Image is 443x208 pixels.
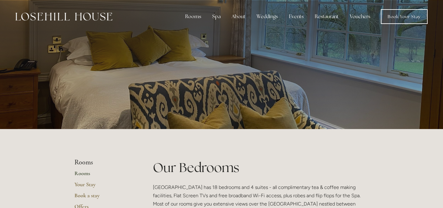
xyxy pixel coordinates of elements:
a: Book Your Stay [381,9,428,24]
div: About [227,10,250,23]
div: Rooms [180,10,206,23]
img: Losehill House [15,13,112,21]
a: Your Stay [74,181,133,192]
div: Events [284,10,309,23]
a: Rooms [74,170,133,181]
h1: Our Bedrooms [153,159,369,177]
a: Vouchers [345,10,375,23]
a: Book a stay [74,192,133,203]
div: Spa [207,10,225,23]
div: Weddings [252,10,283,23]
div: Restaurant [310,10,344,23]
li: Rooms [74,159,133,167]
